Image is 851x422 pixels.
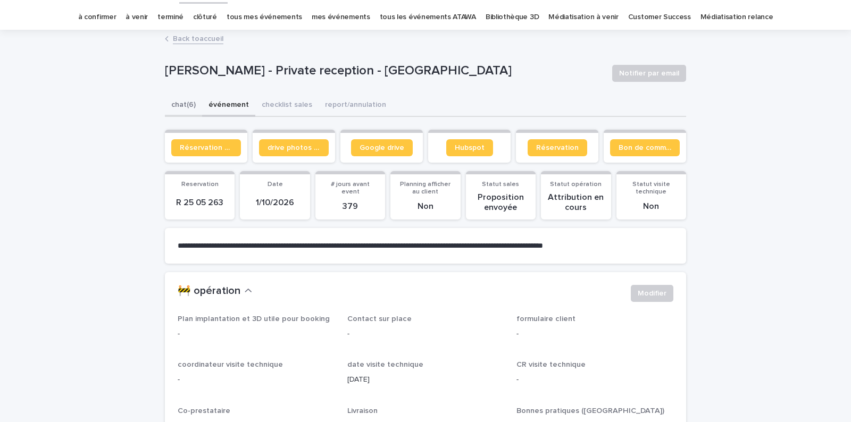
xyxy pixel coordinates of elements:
[255,95,319,117] button: checklist sales
[550,181,602,188] span: Statut opération
[227,5,302,30] a: tous mes événements
[178,285,240,298] h2: 🚧 opération
[360,144,404,151] span: Google drive
[78,5,116,30] a: à confirmer
[259,139,329,156] a: drive photos coordinateur
[312,5,370,30] a: mes événements
[547,192,604,213] p: Attribution en cours
[347,407,378,415] span: Livraison
[319,95,393,117] button: report/annulation
[246,198,303,208] p: 1/10/2026
[268,144,320,151] span: drive photos coordinateur
[486,5,539,30] a: Bibliothèque 3D
[178,328,335,340] p: -
[472,192,529,213] p: Proposition envoyée
[536,144,579,151] span: Réservation
[628,5,691,30] a: Customer Success
[516,374,673,385] p: -
[178,315,330,323] span: Plan implantation et 3D utile pour booking
[193,5,217,30] a: clôturé
[455,144,485,151] span: Hubspot
[400,181,450,195] span: Planning afficher au client
[638,288,666,299] span: Modifier
[612,65,686,82] button: Notifier par email
[631,285,673,302] button: Modifier
[178,285,252,298] button: 🚧 opération
[548,5,619,30] a: Médiatisation à venir
[623,201,680,212] p: Non
[178,407,230,415] span: Co-prestataire
[610,139,680,156] a: Bon de commande
[173,32,223,44] a: Back toaccueil
[322,201,379,212] p: 379
[351,139,413,156] a: Google drive
[165,63,604,79] p: [PERSON_NAME] - Private reception - [GEOGRAPHIC_DATA]
[632,181,670,195] span: Statut visite technique
[619,68,679,79] span: Notifier par email
[331,181,370,195] span: # jours avant event
[516,328,673,340] p: -
[380,5,476,30] a: tous les événements ATAWA
[347,361,423,368] span: date visite technique
[516,407,664,415] span: Bonnes pratiques ([GEOGRAPHIC_DATA])
[516,315,575,323] span: formulaire client
[178,361,283,368] span: coordinateur visite technique
[126,5,148,30] a: à venir
[178,374,335,385] p: -
[157,5,183,30] a: terminé
[619,144,671,151] span: Bon de commande
[181,181,219,188] span: Reservation
[528,139,587,156] a: Réservation
[268,181,283,188] span: Date
[202,95,255,117] button: événement
[347,315,412,323] span: Contact sur place
[347,328,504,340] p: -
[700,5,773,30] a: Médiatisation relance
[516,361,586,368] span: CR visite technique
[347,374,504,385] p: [DATE]
[482,181,519,188] span: Statut sales
[397,201,454,212] p: Non
[180,144,232,151] span: Réservation client
[171,139,241,156] a: Réservation client
[165,95,202,117] button: chat (6)
[446,139,493,156] a: Hubspot
[171,198,228,208] p: R 25 05 263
